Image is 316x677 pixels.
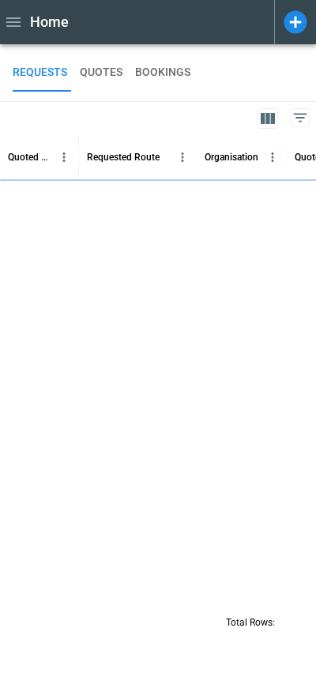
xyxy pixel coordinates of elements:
div: Requested Route [87,152,160,163]
p: Total Rows: [226,616,275,630]
div: Quoted Route [8,152,54,163]
button: Organisation column menu [262,147,283,167]
button: Requested Route column menu [172,147,193,167]
div: Organisation [205,152,258,163]
button: BOOKINGS [135,54,190,92]
button: Quoted Route column menu [54,147,74,167]
button: QUOTES [80,54,122,92]
button: REQUESTS [13,54,67,92]
h1: Home [30,13,69,32]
